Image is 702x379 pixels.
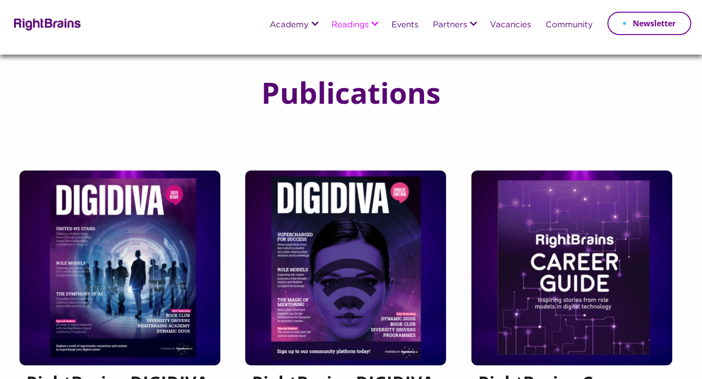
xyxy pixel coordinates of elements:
[331,21,369,30] a: Readings
[270,21,309,30] a: Academy
[391,21,418,30] a: Events
[11,17,81,31] img: Rightbrains
[607,12,691,35] a: Newsletter
[433,21,467,30] a: Partners
[546,21,593,30] a: Community
[490,21,531,30] a: Vacancies
[242,76,460,109] h1: Publications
